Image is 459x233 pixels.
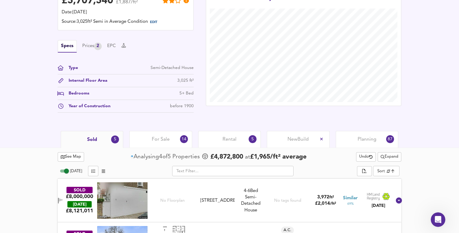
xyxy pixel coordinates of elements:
div: So how can I help you [DATE]?Support Agent • Just now [5,55,79,69]
span: 69 % [347,201,354,206]
span: £ 2,014 [315,201,336,206]
div: 5+ Bed [179,90,194,97]
span: Similar [343,195,358,201]
span: £ 1,965 / ft² average [250,154,307,160]
div: 87 [386,135,394,143]
span: No Floorplan [160,198,185,204]
div: 14 [180,135,188,143]
span: £ 8,121,011 [66,207,93,214]
button: EPC [107,43,116,50]
span: Undo [359,153,373,160]
span: See Map [61,153,81,160]
span: Expand [381,153,398,160]
img: Land Registry [367,193,390,200]
button: See Map [58,152,84,162]
div: No tags found [274,198,301,204]
h1: Support Agent [29,6,64,10]
div: [DATE] [367,203,390,209]
span: A.C. [281,228,294,233]
div: [DATE] [67,201,92,207]
button: Prices2 [82,43,102,50]
button: Specs [58,40,77,53]
div: We've estimated the total number of bedrooms from EPC data (10 heated rooms) [237,188,264,194]
span: Planning [358,136,376,143]
div: Source: 3,025ft² Semi in Average Condition [62,19,190,26]
span: 5 [168,153,171,161]
span: Sold [87,136,97,143]
span: EDIT [150,21,157,24]
span: / ft² [330,202,336,206]
button: Home [95,2,107,14]
button: Emoji picker [9,187,14,191]
button: Send a message… [104,184,114,194]
span: at [245,154,250,160]
div: Type [64,65,78,71]
div: Year of Construction [64,103,110,109]
div: Semi-Detached House [151,65,194,71]
div: Sort [373,166,399,176]
button: Undo [356,152,376,162]
span: Rental [223,136,236,143]
button: Expand [378,152,401,162]
div: Support Agent • Just now [10,70,56,74]
span: New Build [287,136,309,143]
div: Bedrooms [64,90,89,97]
div: Prices [82,43,102,50]
span: 3,972 [317,195,329,200]
div: Internal Floor Area [64,77,107,84]
div: Sort [377,168,385,174]
div: of Propert ies [131,153,201,161]
div: Semi-Detached House [237,188,264,214]
div: 116 Regents Park Road, NW1 8UG [198,197,237,204]
div: 2 [94,43,102,50]
iframe: Intercom live chat [431,212,445,227]
div: Close [107,2,117,13]
div: split button [378,152,401,162]
span: 4 [159,153,162,161]
div: So how can I help you [DATE]? [10,59,74,65]
div: 5 [249,135,257,143]
div: £8,000,000 [66,193,93,200]
div: split button [357,166,372,176]
div: 3,025 ft² [177,77,194,84]
div: Analysing [134,153,159,161]
span: For Sale [152,136,170,143]
span: ft² [329,195,334,199]
button: go back [4,2,15,14]
img: Profile image for Support Agent [17,3,27,13]
div: 5 [111,135,119,143]
div: Hi there! This is the Landworth Support Agent speaking. I’m here to answer your questions, but yo... [5,24,100,55]
div: [STREET_ADDRESS] [200,197,235,204]
span: £ 4,872,800 [210,152,243,162]
svg: Show Details [395,197,403,204]
div: Support Agent says… [5,24,117,55]
div: Hi there! This is the Landworth Support Agent speaking. I’m here to answer your questions, but yo... [10,27,95,51]
div: SOLD£8,000,000 [DATE]£8,121,011No Floorplan[STREET_ADDRESS]4-6Bed Semi-Detached HouseNo tags foun... [58,179,401,222]
span: [DATE] [70,169,82,173]
div: Support Agent says… [5,55,117,82]
img: streetview [97,182,148,219]
div: before 1900 [170,103,194,109]
input: Text Filter... [172,166,294,176]
div: Date: [DATE] [62,9,190,16]
div: SOLD [66,187,93,193]
textarea: Ask a question… [5,174,116,184]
